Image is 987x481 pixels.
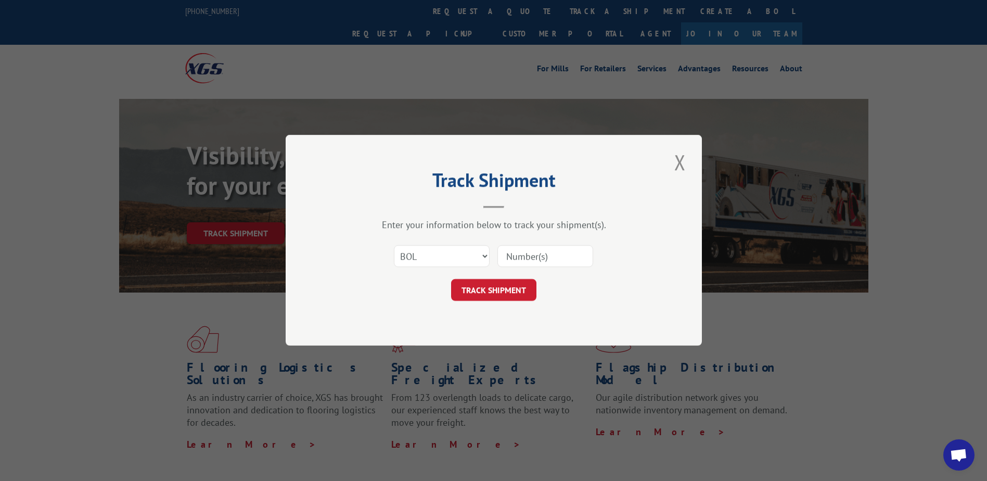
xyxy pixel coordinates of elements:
button: Close modal [671,148,689,176]
a: Open chat [943,439,975,471]
div: Enter your information below to track your shipment(s). [338,219,650,231]
input: Number(s) [497,246,593,268]
h2: Track Shipment [338,173,650,193]
button: TRACK SHIPMENT [451,280,536,301]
